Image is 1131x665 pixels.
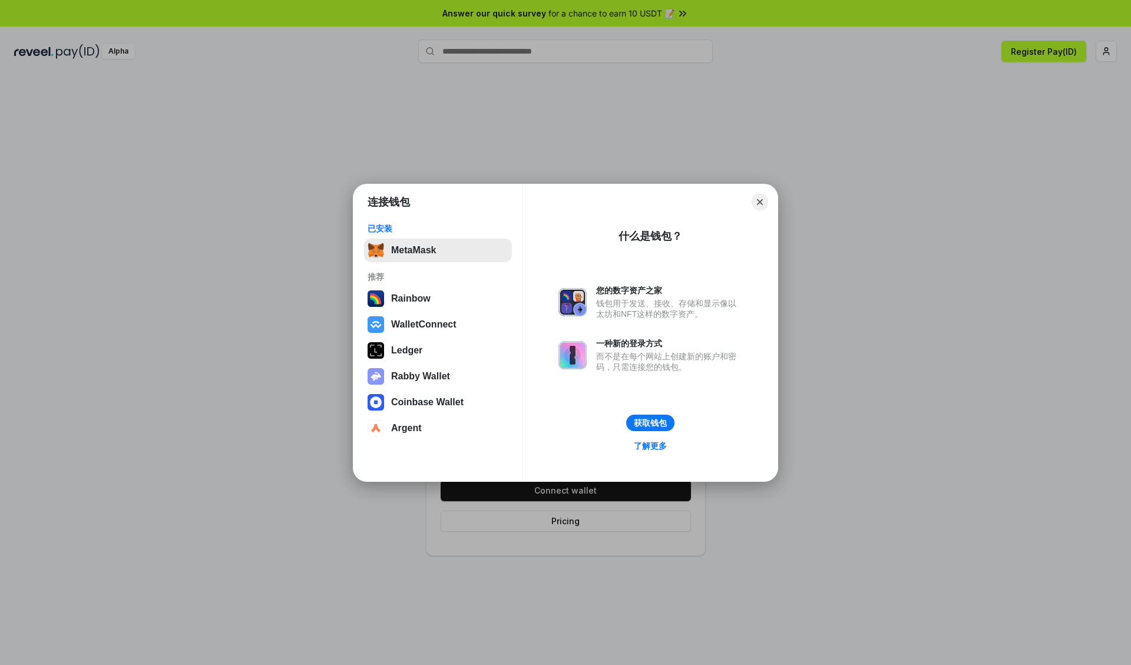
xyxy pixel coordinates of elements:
[368,195,410,209] h1: 连接钱包
[752,194,768,210] button: Close
[558,288,587,316] img: svg+xml,%3Csvg%20xmlns%3D%22http%3A%2F%2Fwww.w3.org%2F2000%2Fsvg%22%20fill%3D%22none%22%20viewBox...
[558,341,587,369] img: svg+xml,%3Csvg%20xmlns%3D%22http%3A%2F%2Fwww.w3.org%2F2000%2Fsvg%22%20fill%3D%22none%22%20viewBox...
[364,391,512,414] button: Coinbase Wallet
[391,371,450,382] div: Rabby Wallet
[391,423,422,434] div: Argent
[626,415,674,431] button: 获取钱包
[364,239,512,262] button: MetaMask
[368,316,384,333] img: svg+xml,%3Csvg%20width%3D%2228%22%20height%3D%2228%22%20viewBox%3D%220%200%2028%2028%22%20fill%3D...
[368,223,508,234] div: 已安装
[368,368,384,385] img: svg+xml,%3Csvg%20xmlns%3D%22http%3A%2F%2Fwww.w3.org%2F2000%2Fsvg%22%20fill%3D%22none%22%20viewBox...
[391,245,436,256] div: MetaMask
[391,293,431,304] div: Rainbow
[364,416,512,440] button: Argent
[634,418,667,428] div: 获取钱包
[596,351,742,372] div: 而不是在每个网站上创建新的账户和密码，只需连接您的钱包。
[368,394,384,411] img: svg+xml,%3Csvg%20width%3D%2228%22%20height%3D%2228%22%20viewBox%3D%220%200%2028%2028%22%20fill%3D...
[364,313,512,336] button: WalletConnect
[368,290,384,307] img: svg+xml,%3Csvg%20width%3D%22120%22%20height%3D%22120%22%20viewBox%3D%220%200%20120%20120%22%20fil...
[619,229,682,243] div: 什么是钱包？
[596,285,742,296] div: 您的数字资产之家
[368,342,384,359] img: svg+xml,%3Csvg%20xmlns%3D%22http%3A%2F%2Fwww.w3.org%2F2000%2Fsvg%22%20width%3D%2228%22%20height%3...
[596,338,742,349] div: 一种新的登录方式
[391,319,457,330] div: WalletConnect
[364,365,512,388] button: Rabby Wallet
[627,438,674,454] a: 了解更多
[368,420,384,436] img: svg+xml,%3Csvg%20width%3D%2228%22%20height%3D%2228%22%20viewBox%3D%220%200%2028%2028%22%20fill%3D...
[364,339,512,362] button: Ledger
[391,345,422,356] div: Ledger
[596,298,742,319] div: 钱包用于发送、接收、存储和显示像以太坊和NFT这样的数字资产。
[634,441,667,451] div: 了解更多
[368,272,508,282] div: 推荐
[368,242,384,259] img: svg+xml,%3Csvg%20fill%3D%22none%22%20height%3D%2233%22%20viewBox%3D%220%200%2035%2033%22%20width%...
[391,397,464,408] div: Coinbase Wallet
[364,287,512,310] button: Rainbow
